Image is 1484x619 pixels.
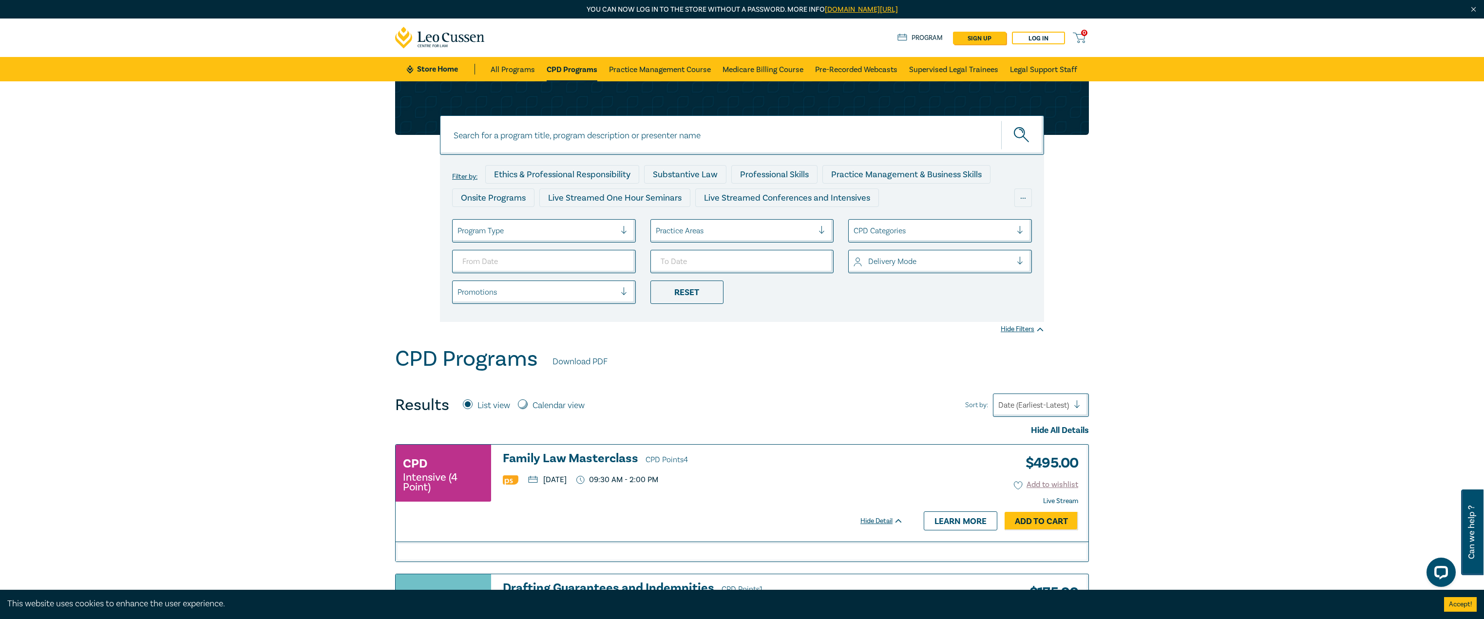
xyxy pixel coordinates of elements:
div: Substantive Law [644,165,726,184]
input: select [457,287,459,298]
div: ... [1014,188,1032,207]
div: National Programs [840,212,930,230]
input: Sort by [998,400,1000,411]
p: [DATE] [528,476,567,484]
a: Medicare Billing Course [723,57,803,81]
a: sign up [953,32,1006,44]
h3: $ 175.00 [1022,581,1078,604]
a: [DOMAIN_NAME][URL] [825,5,898,14]
div: Ethics & Professional Responsibility [485,165,639,184]
label: List view [477,399,510,412]
a: Program [897,33,943,43]
p: 09:30 AM - 2:00 PM [576,475,658,485]
div: This website uses cookies to enhance the user experience. [7,598,1429,610]
input: select [854,256,856,267]
input: To Date [650,250,834,273]
iframe: LiveChat chat widget [1419,554,1460,595]
input: Search for a program title, program description or presenter name [440,115,1044,155]
span: CPD Points 1 [722,584,762,594]
div: Onsite Programs [452,188,534,207]
a: All Programs [491,57,535,81]
div: Reset [650,281,723,304]
img: Professional Skills [503,475,518,485]
small: Intensive (4 Point) [403,472,484,492]
a: Download PDF [552,356,608,368]
div: Live Streamed Conferences and Intensives [695,188,879,207]
a: Learn more [924,511,997,530]
h3: Drafting Guarantees and Indemnities [503,581,903,596]
a: Family Law Masterclass CPD Points4 [503,452,903,467]
a: Store Home [407,64,475,75]
span: CPD Points 4 [646,455,688,465]
button: Add to wishlist [1014,479,1079,490]
a: CPD Programs [547,57,597,81]
a: Legal Support Staff [1010,57,1077,81]
img: Close [1469,5,1478,14]
div: Practice Management & Business Skills [822,165,990,184]
div: Live Streamed Practical Workshops [452,212,607,230]
div: Hide Detail [860,516,914,526]
p: You can now log in to the store without a password. More info [395,4,1089,15]
h3: CPD [403,589,427,606]
label: Calendar view [533,399,585,412]
div: Hide Filters [1001,324,1044,334]
a: Pre-Recorded Webcasts [815,57,897,81]
div: Professional Skills [731,165,818,184]
h3: $ 495.00 [1018,452,1078,474]
div: Pre-Recorded Webcasts [611,212,723,230]
input: select [656,225,658,236]
span: Sort by: [965,400,988,411]
button: Accept cookies [1444,597,1477,612]
label: Filter by: [452,173,477,181]
a: Supervised Legal Trainees [909,57,998,81]
span: Can we help ? [1467,495,1476,569]
h1: CPD Programs [395,346,538,372]
strong: Live Stream [1043,497,1078,506]
div: 10 CPD Point Packages [728,212,835,230]
input: From Date [452,250,636,273]
div: Live Streamed One Hour Seminars [539,188,690,207]
a: Add to Cart [1005,512,1078,530]
h3: Family Law Masterclass [503,452,903,467]
input: select [457,225,459,236]
a: Drafting Guarantees and Indemnities CPD Points1 [503,581,903,596]
span: 0 [1081,30,1087,36]
a: Practice Management Course [609,57,711,81]
input: select [854,225,856,236]
a: Log in [1012,32,1065,44]
div: Hide All Details [395,424,1089,437]
h4: Results [395,395,449,415]
h3: CPD [403,455,427,472]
